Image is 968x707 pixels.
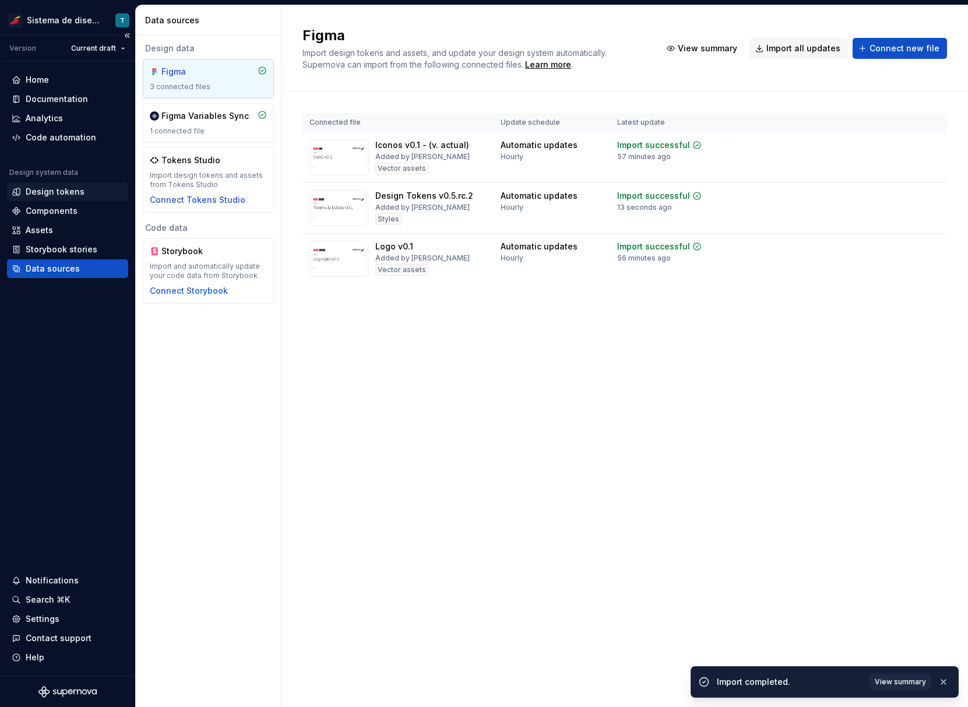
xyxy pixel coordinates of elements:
[26,93,88,105] div: Documentation
[766,43,840,54] span: Import all updates
[375,241,413,252] div: Logo v0.1
[150,171,267,189] div: Import design tokens and assets from Tokens Studio
[501,152,523,161] div: Hourly
[375,163,428,174] div: Vector assets
[501,241,578,252] div: Automatic updates
[494,113,610,132] th: Update schedule
[7,629,128,648] button: Contact support
[150,126,267,136] div: 1 connected file
[617,152,671,161] div: 57 minutes ago
[617,139,690,151] div: Import successful
[150,285,228,297] button: Connect Storybook
[749,38,848,59] button: Import all updates
[7,240,128,259] a: Storybook stories
[7,71,128,89] a: Home
[870,43,939,54] span: Connect new file
[375,264,428,276] div: Vector assets
[143,222,274,234] div: Code data
[7,259,128,278] a: Data sources
[7,590,128,609] button: Search ⌘K
[853,38,947,59] button: Connect new file
[302,48,609,69] span: Import design tokens and assets, and update your design system automatically. Supernova can impor...
[501,139,578,151] div: Automatic updates
[71,44,116,53] span: Current draft
[501,190,578,202] div: Automatic updates
[7,571,128,590] button: Notifications
[375,254,470,263] div: Added by [PERSON_NAME]
[150,194,245,206] button: Connect Tokens Studio
[26,112,63,124] div: Analytics
[150,262,267,280] div: Import and automatically update your code data from Storybook.
[375,213,402,225] div: Styles
[161,66,217,78] div: Figma
[161,110,249,122] div: Figma Variables Sync
[143,238,274,304] a: StorybookImport and automatically update your code data from Storybook.Connect Storybook
[870,674,931,690] button: View summary
[375,190,473,202] div: Design Tokens v0.5.rc.2
[119,27,135,44] button: Collapse sidebar
[26,652,44,663] div: Help
[7,109,128,128] a: Analytics
[617,190,690,202] div: Import successful
[617,241,690,252] div: Import successful
[302,113,494,132] th: Connected file
[26,632,91,644] div: Contact support
[143,103,274,143] a: Figma Variables Sync1 connected file
[617,203,672,212] div: 13 seconds ago
[26,263,80,275] div: Data sources
[610,113,731,132] th: Latest update
[7,648,128,667] button: Help
[375,203,470,212] div: Added by [PERSON_NAME]
[9,44,36,53] div: Version
[617,254,671,263] div: 56 minutes ago
[27,15,101,26] div: Sistema de diseño Iberia
[7,610,128,628] a: Settings
[143,147,274,213] a: Tokens StudioImport design tokens and assets from Tokens StudioConnect Tokens Studio
[501,254,523,263] div: Hourly
[375,139,469,151] div: Iconos v0.1 - (v. actual)
[150,82,267,92] div: 3 connected files
[26,594,70,606] div: Search ⌘K
[143,43,274,54] div: Design data
[38,686,97,698] svg: Supernova Logo
[8,13,22,27] img: 55604660-494d-44a9-beb2-692398e9940a.png
[875,677,926,687] span: View summary
[26,186,85,198] div: Design tokens
[7,90,128,108] a: Documentation
[161,245,217,257] div: Storybook
[26,244,97,255] div: Storybook stories
[7,221,128,240] a: Assets
[26,613,59,625] div: Settings
[375,152,470,161] div: Added by [PERSON_NAME]
[120,16,125,25] div: T
[9,168,78,177] div: Design system data
[26,205,78,217] div: Components
[661,38,745,59] button: View summary
[302,26,647,45] h2: Figma
[66,40,131,57] button: Current draft
[501,203,523,212] div: Hourly
[7,128,128,147] a: Code automation
[525,59,571,71] a: Learn more
[161,154,220,166] div: Tokens Studio
[143,59,274,99] a: Figma3 connected files
[26,74,49,86] div: Home
[2,8,133,33] button: Sistema de diseño IberiaT
[717,676,863,688] div: Import completed.
[145,15,276,26] div: Data sources
[7,202,128,220] a: Components
[7,182,128,201] a: Design tokens
[26,132,96,143] div: Code automation
[26,575,79,586] div: Notifications
[523,61,573,69] span: .
[678,43,737,54] span: View summary
[26,224,53,236] div: Assets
